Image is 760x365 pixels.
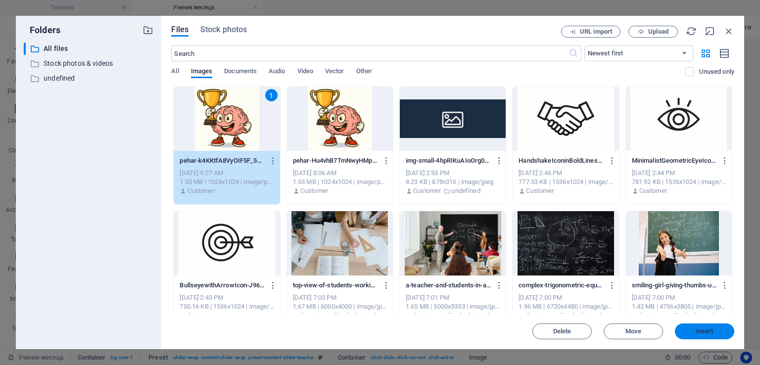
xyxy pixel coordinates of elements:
[334,311,387,320] p: Stock photos & videos
[519,302,613,311] div: 1.96 MB | 6720x4480 | image/jpeg
[519,169,613,178] div: [DATE] 2:46 PM
[293,156,378,165] p: pehar-Hu4vhB7TmNwyHMpFeBPzhA.png
[224,65,257,79] span: Documents
[526,186,554,195] p: Customer
[293,293,387,302] div: [DATE] 7:03 PM
[526,311,549,320] p: Customer
[171,65,179,79] span: All
[171,46,568,61] input: Search
[519,311,613,320] div: By: Customer | Folder: Stock photos & videos
[561,26,620,38] button: URL import
[519,281,604,290] p: complex-trigonometric-equations-and-geometric-diagrams-drawn-on-a-classroom-blackboard-NPQcZf69X3...
[532,323,592,339] button: Delete
[293,281,378,290] p: top-view-of-students-working-on-math-homework-with-notebooks-calculator-and-pencils-p_kH_38NW3ByS...
[406,186,500,195] div: By: Customer | Folder: undefined
[519,293,613,302] div: [DATE] 7:00 PM
[447,311,500,320] p: Stock photos & videos
[188,311,215,320] p: Customer
[519,156,604,165] p: HandshakeIconinBoldLines-qCHaWaMVzV083eRcfuZEiw.png
[44,43,136,54] p: All files
[406,311,500,320] div: By: Customer | Folder: Stock photos & videos
[639,186,667,195] p: Customer
[191,65,213,79] span: Images
[24,43,26,55] div: ​
[171,24,189,36] span: Files
[648,29,668,35] span: Upload
[699,67,734,76] p: Displays only files that are not in use on the website. Files added during this session can still...
[406,169,500,178] div: [DATE] 2:53 PM
[413,186,441,195] p: Customer
[180,156,265,165] p: pehar-k4KKtfA8VyOIF5F_5FIEyg.png
[180,293,274,302] div: [DATE] 2:43 PM
[180,178,274,186] div: 1.55 MB | 1024x1024 | image/png
[24,57,153,70] div: Stock photos & videos
[705,26,715,37] i: Minimize
[188,186,215,195] p: Customer
[24,72,153,85] div: undefined
[406,293,500,302] div: [DATE] 7:01 PM
[604,323,663,339] button: Move
[293,302,387,311] div: 1.67 MB | 6000x4000 | image/jpeg
[200,24,247,36] span: Stock photos
[628,26,678,38] button: Upload
[180,281,265,290] p: BullseyewithArrowIcon-J96l9azavtCDJLTB4EQtLg.png
[632,178,726,186] div: 781.92 KB | 1536x1024 | image/png
[265,89,278,101] div: 1
[632,293,726,302] div: [DATE] 7:00 PM
[723,26,734,37] i: Close
[325,65,344,79] span: Vector
[406,178,500,186] div: 8.23 KB | 878x316 | image/jpeg
[519,178,613,186] div: 777.53 KB | 1536x1024 | image/png
[632,281,717,290] p: smiling-girl-giving-thumbs-up-in-front-of-a-chalkboard-with-math-equations-wearing-a-white-top-Um...
[180,302,274,311] div: 750.16 KB | 1536x1024 | image/png
[632,302,726,311] div: 1.42 MB | 4756x3805 | image/jpeg
[293,178,387,186] div: 1.55 MB | 1024x1024 | image/png
[180,169,274,178] div: [DATE] 9:27 AM
[686,26,697,37] i: Reload
[297,65,313,79] span: Video
[406,156,491,165] p: img-small-4hpRIKuAIoOrg0xLCz2M4Q.jpg
[300,311,324,320] p: Customer
[44,73,136,84] p: undefined
[451,186,480,195] p: undefined
[696,328,713,334] span: Insert
[632,156,717,165] p: MinimalistGeometricEyeIcon-YwJkRtfTZG7VH_e8eUjJtg.png
[675,323,734,339] button: Insert
[406,281,491,290] p: a-teacher-and-students-in-a-classroom-during-a-geometry-lesson-focused-and-engaging-2EPzT1O_KqgMX...
[639,311,663,320] p: Customer
[142,25,153,36] i: Create new folder
[356,65,372,79] span: Other
[300,186,328,195] p: Customer
[293,169,387,178] div: [DATE] 8:06 AM
[413,311,436,320] p: Customer
[44,58,136,69] p: Stock photos & videos
[673,311,726,320] p: Stock photos & videos
[553,328,571,334] span: Delete
[293,311,387,320] div: By: Customer | Folder: Stock photos & videos
[560,311,613,320] p: Stock photos & videos
[24,24,60,37] p: Folders
[269,65,285,79] span: Audio
[406,302,500,311] div: 1.65 MB | 5000x3333 | image/jpeg
[632,169,726,178] div: [DATE] 2:44 PM
[580,29,612,35] span: URL import
[625,328,641,334] span: Move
